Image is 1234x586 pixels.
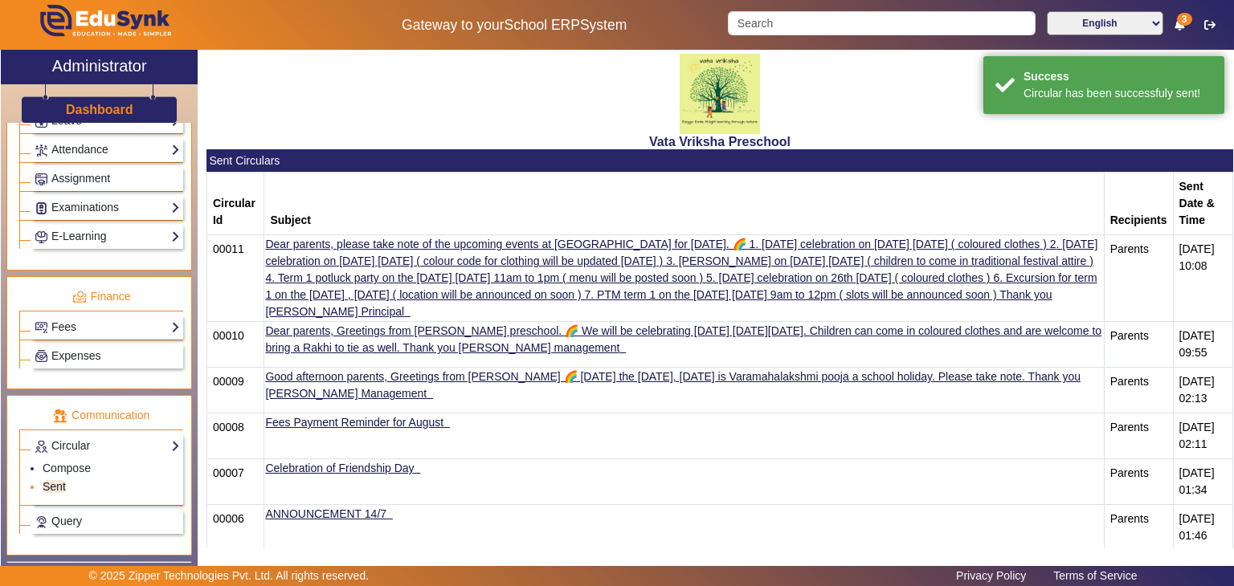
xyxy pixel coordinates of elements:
[66,102,133,117] h3: Dashboard
[1104,235,1173,322] td: Parents
[89,568,370,584] p: © 2025 Zipper Technologies Pvt. Ltd. All rights reserved.
[1173,505,1232,551] td: [DATE] 01:46
[43,462,91,474] a: Compose
[1104,413,1173,459] td: Parents
[1173,413,1232,459] td: [DATE] 02:11
[1173,459,1232,505] td: [DATE] 01:34
[1104,459,1173,505] td: Parents
[728,11,1035,35] input: Search
[1024,68,1212,85] div: Success
[206,322,264,368] td: 00010
[65,101,134,118] a: Dashboard
[35,169,180,188] a: Assignment
[1024,85,1212,102] div: Circular has been successfuly sent!
[1104,173,1173,235] th: Recipients
[206,149,1233,172] mat-card-header: Sent Circulars
[1,50,198,84] a: Administrator
[206,134,1233,149] h2: Vata Vriksha Preschool
[51,172,110,185] span: Assignment
[206,505,264,551] td: 00006
[206,173,264,235] th: Circular Id
[35,173,47,185] img: Assignments.png
[206,368,264,413] td: 00009
[1045,565,1145,586] a: Terms of Service
[35,516,47,528] img: Support-tickets.png
[206,459,264,505] td: 00007
[51,515,82,527] span: Query
[265,416,443,429] a: Fees Payment Reminder for August
[1104,322,1173,368] td: Parents
[1173,368,1232,413] td: [DATE] 02:13
[505,17,580,33] span: School ERP
[1173,235,1232,322] td: [DATE] 10:08
[51,349,100,362] span: Expenses
[35,512,180,531] a: Query
[19,288,183,305] p: Finance
[52,56,147,75] h2: Administrator
[43,480,66,493] a: Sent
[1177,13,1192,26] span: 3
[72,290,87,304] img: finance.png
[265,238,1097,318] a: Dear parents, please take note of the upcoming events at [GEOGRAPHIC_DATA] for [DATE]. 🌈 1. [DATE...
[265,462,414,474] a: Celebration of Friendship Day
[264,173,1104,235] th: Subject
[1173,173,1232,235] th: Sent Date & Time
[948,565,1034,586] a: Privacy Policy
[1104,505,1173,551] td: Parents
[1104,368,1173,413] td: Parents
[53,409,67,423] img: communication.png
[265,324,1101,354] a: Dear parents, Greetings from [PERSON_NAME] preschool. 🌈 We will be celebrating [DATE] [DATE][DATE...
[35,350,47,362] img: Payroll.png
[19,407,183,424] p: Communication
[206,413,264,459] td: 00008
[680,54,760,134] img: 817d6453-c4a2-41f8-ac39-e8a470f27eea
[317,17,711,34] h5: Gateway to your System
[35,347,180,365] a: Expenses
[265,507,386,520] a: ANNOUNCEMENT 14/7
[206,235,264,322] td: 00011
[265,370,1081,400] a: Good afternoon parents, Greetings from [PERSON_NAME] 🌈 [DATE] the [DATE], [DATE] is Varamahalaksh...
[1173,322,1232,368] td: [DATE] 09:55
